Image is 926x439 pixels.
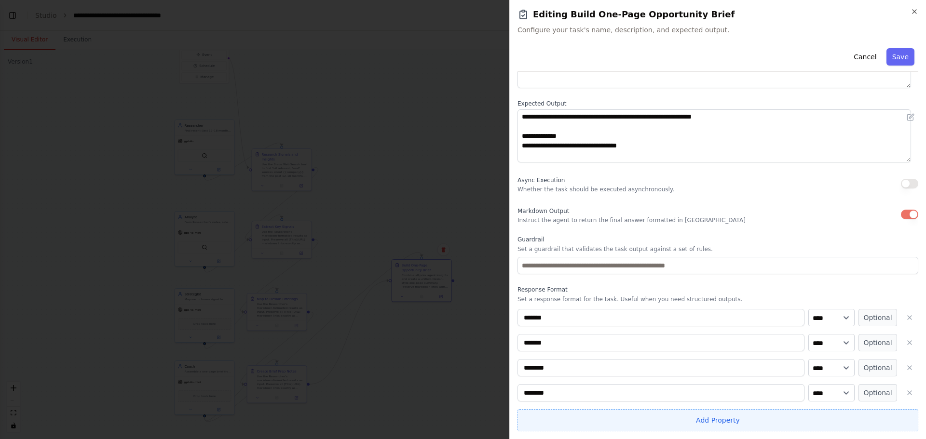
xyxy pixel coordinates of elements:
[905,111,916,123] button: Open in editor
[901,359,918,376] button: Delete am_notes
[517,286,918,293] label: Response Format
[901,334,918,351] button: Delete context
[517,295,918,303] p: Set a response format for the task. Useful when you need structured outputs.
[517,409,918,431] button: Add Property
[517,100,918,107] label: Expected Output
[901,384,918,401] button: Delete industry
[858,334,897,351] button: Optional
[886,48,914,66] button: Save
[517,8,918,21] h2: Editing Build One-Page Opportunity Brief
[517,245,918,253] p: Set a guardrail that validates the task output against a set of rules.
[517,186,674,193] p: Whether the task should be executed asynchronously.
[848,48,882,66] button: Cancel
[858,384,897,401] button: Optional
[517,177,565,184] span: Async Execution
[517,216,746,224] p: Instruct the agent to return the final answer formatted in [GEOGRAPHIC_DATA]
[517,236,918,243] label: Guardrail
[517,208,569,214] span: Markdown Output
[858,309,897,326] button: Optional
[901,309,918,326] button: Delete company
[858,359,897,376] button: Optional
[517,25,918,35] span: Configure your task's name, description, and expected output.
